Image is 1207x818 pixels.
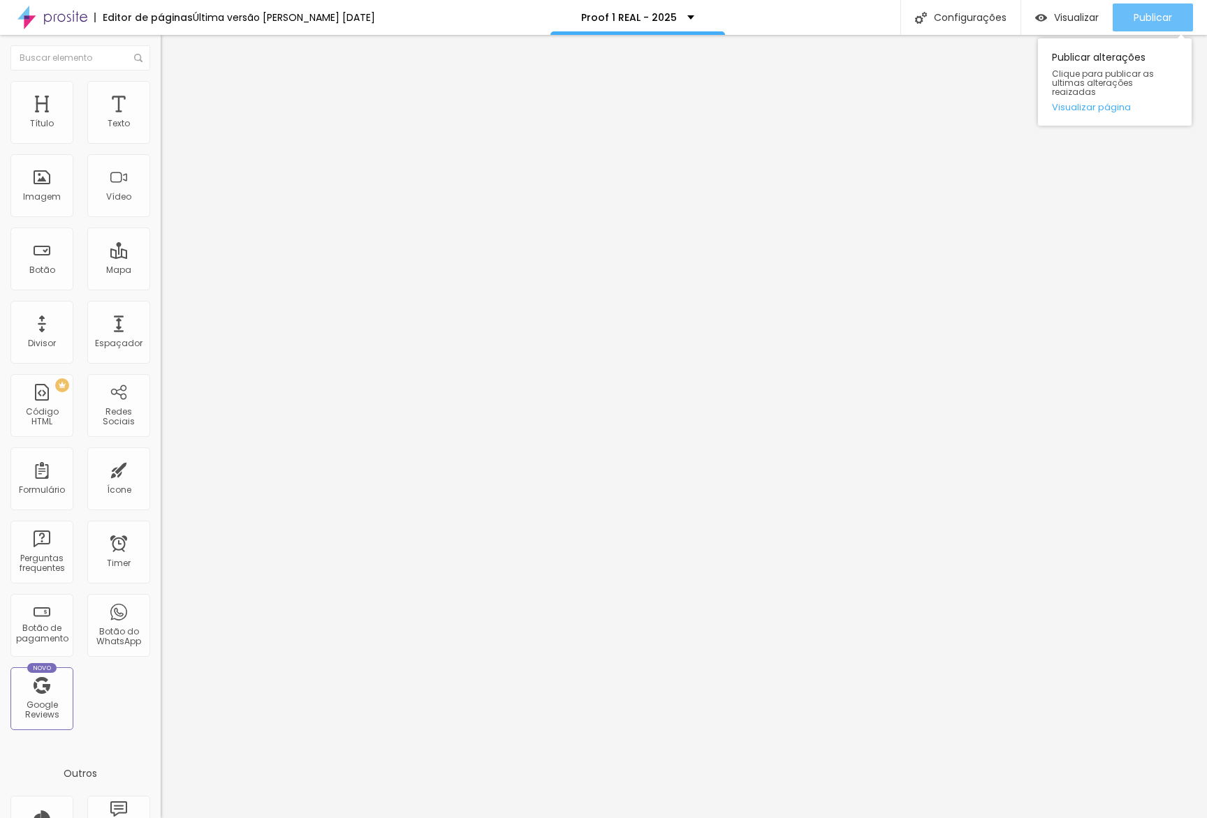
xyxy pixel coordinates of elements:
[14,623,69,644] div: Botão de pagamento
[95,339,142,348] div: Espaçador
[1038,38,1192,126] div: Publicar alterações
[91,627,146,647] div: Botão do WhatsApp
[14,700,69,720] div: Google Reviews
[108,119,130,128] div: Texto
[161,35,1207,818] iframe: Editor
[30,119,54,128] div: Título
[1052,103,1178,112] a: Visualizar página
[134,54,142,62] img: Icone
[27,663,57,673] div: Novo
[1021,3,1113,31] button: Visualizar
[107,485,131,495] div: Ícone
[14,553,69,574] div: Perguntas frequentes
[106,265,131,275] div: Mapa
[1113,3,1193,31] button: Publicar
[19,485,65,495] div: Formulário
[29,265,55,275] div: Botão
[581,13,677,22] p: Proof 1 REAL - 2025
[1052,69,1178,97] span: Clique para publicar as ultimas alterações reaizadas
[193,13,375,22] div: Última versão [PERSON_NAME] [DATE]
[14,407,69,427] div: Código HTML
[1054,12,1099,23] span: Visualizar
[915,12,927,24] img: Icone
[1035,12,1047,24] img: view-1.svg
[1134,12,1172,23] span: Publicar
[91,407,146,427] div: Redes Sociais
[107,558,131,568] div: Timer
[94,13,193,22] div: Editor de páginas
[28,339,56,348] div: Divisor
[106,192,131,202] div: Vídeo
[10,45,150,70] input: Buscar elemento
[23,192,61,202] div: Imagem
